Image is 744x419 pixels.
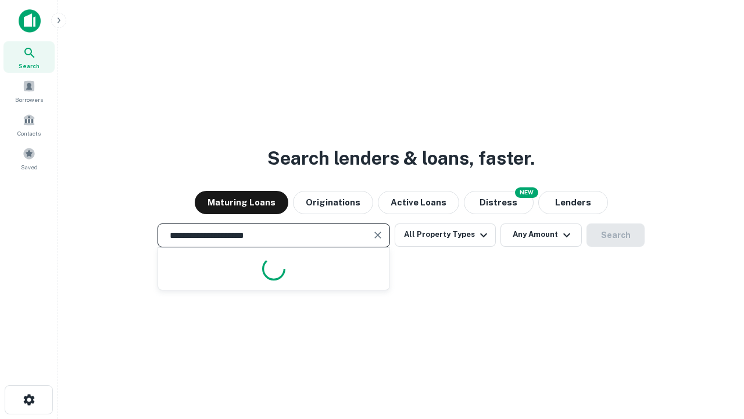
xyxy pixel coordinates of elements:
a: Saved [3,143,55,174]
button: Maturing Loans [195,191,288,214]
button: Clear [370,227,386,243]
h3: Search lenders & loans, faster. [267,144,535,172]
button: Active Loans [378,191,459,214]
span: Search [19,61,40,70]
a: Search [3,41,55,73]
button: All Property Types [395,223,496,247]
div: NEW [515,187,538,198]
button: Lenders [538,191,608,214]
img: capitalize-icon.png [19,9,41,33]
button: Originations [293,191,373,214]
a: Contacts [3,109,55,140]
span: Saved [21,162,38,172]
a: Borrowers [3,75,55,106]
button: Any Amount [500,223,582,247]
span: Borrowers [15,95,43,104]
button: Search distressed loans with lien and other non-mortgage details. [464,191,534,214]
span: Contacts [17,129,41,138]
iframe: Chat Widget [686,326,744,382]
